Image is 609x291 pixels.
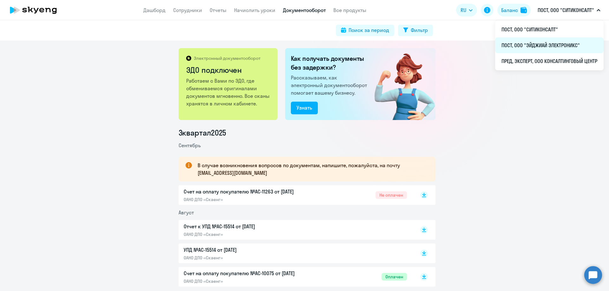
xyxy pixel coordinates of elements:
[349,26,389,34] div: Поиск за период
[336,25,394,36] button: Поиск за период
[538,6,594,14] p: ПОСТ, ООО "СИТИКОНСАЛТ"
[184,269,317,277] p: Счет на оплату покупателю №AC-10075 от [DATE]
[501,6,518,14] div: Баланс
[173,7,202,13] a: Сотрудники
[198,161,424,177] p: В случае возникновения вопросов по документам, напишите, пожалуйста, на почту [EMAIL_ADDRESS][DOM...
[186,65,271,75] h2: ЭДО подключен
[179,209,194,216] span: Август
[534,3,604,18] button: ПОСТ, ООО "СИТИКОНСАЛТ"
[184,246,407,261] a: УПД №AC-15514 от [DATE]ОАНО ДПО «Скаенг»
[194,55,260,61] p: Электронный документооборот
[184,197,317,202] p: ОАНО ДПО «Скаенг»
[184,231,317,237] p: ОАНО ДПО «Скаенг»
[184,223,317,230] p: Отчет к УПД №AC-15514 от [DATE]
[411,26,428,34] div: Фильтр
[291,102,318,114] button: Узнать
[297,104,312,111] div: Узнать
[234,7,275,13] a: Начислить уроки
[184,223,407,237] a: Отчет к УПД №AC-15514 от [DATE]ОАНО ДПО «Скаенг»
[376,191,407,199] span: Не оплачен
[186,77,271,107] p: Работаем с Вами по ЭДО, где обмениваемся оригиналами документов мгновенно. Все сканы хранятся в л...
[382,273,407,281] span: Оплачен
[283,7,326,13] a: Документооборот
[398,25,433,36] button: Фильтр
[291,54,370,72] h2: Как получать документы без задержки?
[521,7,527,13] img: balance
[461,6,466,14] span: RU
[364,48,435,120] img: connected
[210,7,226,13] a: Отчеты
[184,269,407,284] a: Счет на оплату покупателю №AC-10075 от [DATE]ОАНО ДПО «Скаенг»Оплачен
[184,188,317,195] p: Счет на оплату покупателю №AC-11263 от [DATE]
[456,4,477,16] button: RU
[184,246,317,254] p: УПД №AC-15514 от [DATE]
[184,278,317,284] p: ОАНО ДПО «Скаенг»
[497,4,531,16] button: Балансbalance
[333,7,366,13] a: Все продукты
[184,255,317,261] p: ОАНО ДПО «Скаенг»
[495,20,604,70] ul: RU
[179,142,201,149] span: Сентябрь
[179,128,435,138] li: 3 квартал 2025
[143,7,166,13] a: Дашборд
[184,188,407,202] a: Счет на оплату покупателю №AC-11263 от [DATE]ОАНО ДПО «Скаенг»Не оплачен
[291,74,370,97] p: Рассказываем, как электронный документооборот помогает вашему бизнесу.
